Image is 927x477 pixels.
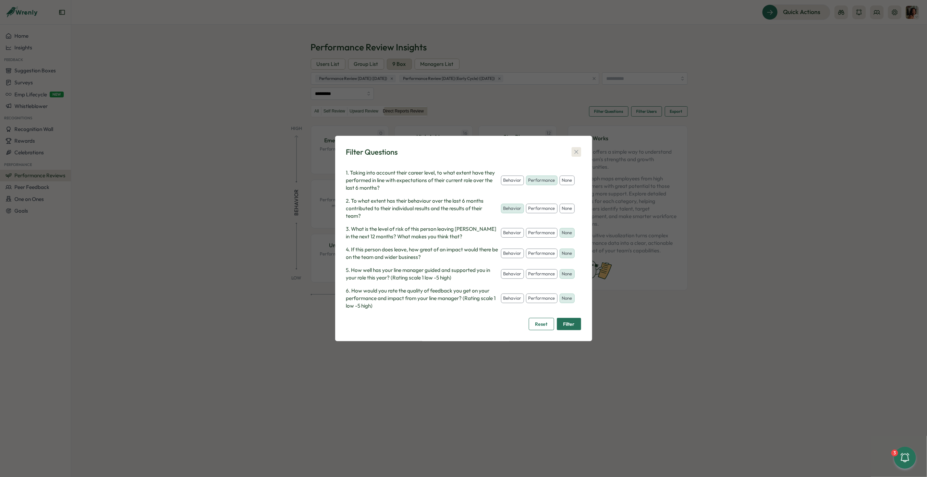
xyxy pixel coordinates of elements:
[526,294,558,303] button: performance
[526,249,558,258] button: performance
[526,269,558,279] button: performance
[501,294,524,303] button: behavior
[501,204,524,213] button: behavior
[894,447,916,469] button: 3
[346,169,498,192] p: 1. Taking into account their career level, to what extent have they performed in line with expect...
[346,246,498,261] p: 4. If this person does leave, how great of an impact would there be on the team and wider business?
[891,450,898,456] div: 3
[560,294,575,303] button: none
[346,147,398,157] div: Filter Questions
[560,204,575,213] button: none
[557,318,581,330] button: Filter
[346,287,498,310] p: 6. How would you rate the quality of feedback you get on your performance and impact from your li...
[501,228,524,238] button: behavior
[501,249,524,258] button: behavior
[535,318,548,330] span: Reset
[526,228,558,238] button: performance
[563,318,575,330] span: Filter
[560,249,575,258] button: none
[529,318,554,330] button: Reset
[346,225,498,240] p: 3. What is the level of risk of this person leaving [PERSON_NAME] in the next 12 months? What mak...
[346,197,498,220] p: 2. To what extent has their behaviour over the last 6 months contributed to their individual resu...
[560,176,575,185] button: none
[526,176,558,185] button: performance
[526,204,558,213] button: performance
[560,269,575,279] button: none
[560,228,575,238] button: none
[501,176,524,185] button: behavior
[346,266,498,282] p: 5. How well has your line manager guided and supported you in your role this year? (Rating scale ...
[501,269,524,279] button: behavior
